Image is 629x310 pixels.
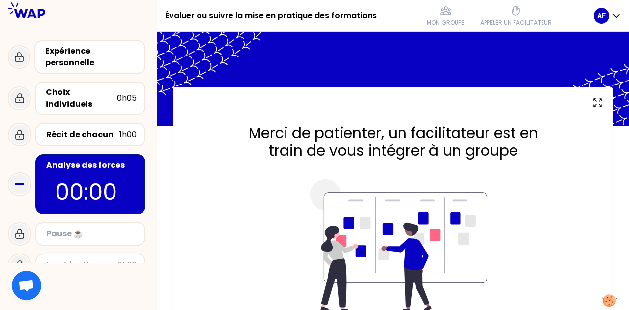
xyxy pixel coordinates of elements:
[12,271,41,300] div: Open chat
[594,8,621,24] button: AF
[55,175,126,209] p: 00:00
[46,259,117,271] div: Inspir'action
[46,228,137,240] div: Pause ☕️
[193,124,594,160] h2: Merci de patienter, un facilitateur est en train de vous intégrer à un groupe
[117,259,137,271] div: 0h20
[427,19,464,27] p: Mon groupe
[119,129,137,141] div: 1h00
[46,159,137,171] div: Analyse des forces
[117,92,137,104] div: 0h05
[597,11,606,21] p: AF
[46,129,119,141] div: Récit de chacun
[423,1,468,30] button: Mon groupe
[45,45,137,69] div: Expérience personnelle
[46,86,117,110] div: Choix individuels
[476,1,556,30] button: Appeler un facilitateur
[480,19,552,27] p: Appeler un facilitateur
